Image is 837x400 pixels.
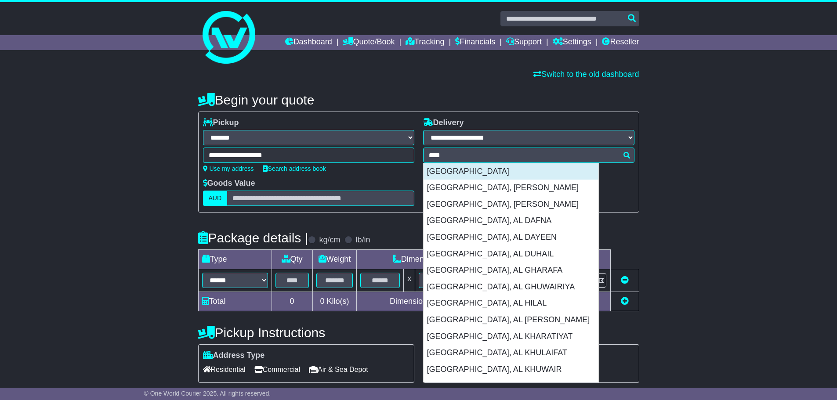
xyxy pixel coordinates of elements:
div: [GEOGRAPHIC_DATA], [PERSON_NAME] [424,196,598,213]
div: [GEOGRAPHIC_DATA], AL DAFNA [424,213,598,229]
a: Reseller [602,35,639,50]
span: Residential [203,363,246,376]
a: Remove this item [621,276,629,285]
div: [GEOGRAPHIC_DATA], AL DAYEEN [424,229,598,246]
span: 0 [320,297,324,306]
div: [GEOGRAPHIC_DATA], AL KHULAIFAT [424,345,598,361]
a: Support [506,35,542,50]
td: Qty [272,250,312,269]
div: [GEOGRAPHIC_DATA] [424,163,598,180]
a: Switch to the old dashboard [533,70,639,79]
td: 0 [272,292,312,311]
typeahead: Please provide city [423,148,634,163]
a: Dashboard [285,35,332,50]
a: Use my address [203,165,254,172]
label: kg/cm [319,235,340,245]
h4: Package details | [198,231,308,245]
a: Search address book [263,165,326,172]
h4: Pickup Instructions [198,325,414,340]
div: [GEOGRAPHIC_DATA], AL GHUWAIRIYA [424,279,598,295]
div: [GEOGRAPHIC_DATA], AL GHARAFA [424,262,598,279]
div: [GEOGRAPHIC_DATA], AL [PERSON_NAME] [424,312,598,328]
a: Add new item [621,297,629,306]
span: Commercial [254,363,300,376]
td: Total [198,292,272,311]
label: Pickup [203,118,239,128]
a: Tracking [406,35,444,50]
label: Delivery [423,118,464,128]
label: lb/in [355,235,370,245]
div: [GEOGRAPHIC_DATA], AL KHUWAIR [424,361,598,378]
label: Address Type [203,351,265,360]
h4: Begin your quote [198,93,639,107]
td: Kilo(s) [312,292,357,311]
div: [GEOGRAPHIC_DATA], AL KHARATIYAT [424,328,598,345]
a: Settings [553,35,591,50]
td: Dimensions (L x W x H) [357,250,520,269]
div: [GEOGRAPHIC_DATA], AL DUHAIL [424,246,598,263]
span: Air & Sea Depot [309,363,368,376]
td: x [404,269,415,292]
td: Type [198,250,272,269]
div: [GEOGRAPHIC_DATA], [PERSON_NAME] [424,180,598,196]
span: © One World Courier 2025. All rights reserved. [144,390,271,397]
div: [GEOGRAPHIC_DATA], AL LUQTA [424,378,598,394]
label: AUD [203,191,228,206]
a: Quote/Book [343,35,395,50]
td: Weight [312,250,357,269]
div: [GEOGRAPHIC_DATA], AL HILAL [424,295,598,312]
td: Dimensions in Centimetre(s) [357,292,520,311]
label: Goods Value [203,179,255,188]
a: Financials [455,35,495,50]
